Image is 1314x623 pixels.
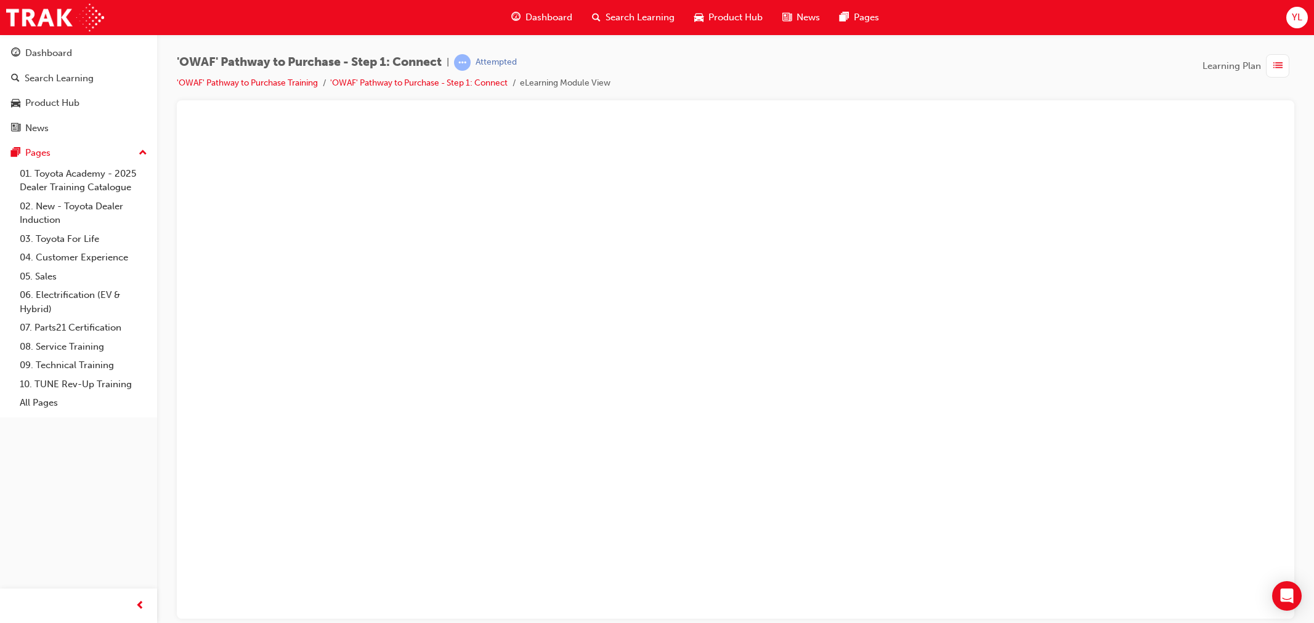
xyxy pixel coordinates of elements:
a: 08. Service Training [15,337,152,356]
button: DashboardSearch LearningProduct HubNews [5,39,152,142]
span: news-icon [782,10,792,25]
a: 04. Customer Experience [15,248,152,267]
a: All Pages [15,393,152,412]
a: car-iconProduct Hub [684,5,773,30]
a: 'OWAF' Pathway to Purchase Training [177,78,318,88]
span: search-icon [11,73,20,84]
button: Learning Plan [1202,54,1294,78]
span: car-icon [694,10,704,25]
a: 05. Sales [15,267,152,286]
img: Trak [6,4,104,31]
a: News [5,117,152,140]
li: eLearning Module View [520,76,610,90]
button: Pages [5,142,152,164]
a: 01. Toyota Academy - 2025 Dealer Training Catalogue [15,164,152,197]
div: News [25,121,49,135]
span: News [797,10,820,25]
a: Product Hub [5,92,152,115]
a: search-iconSearch Learning [582,5,684,30]
a: 10. TUNE Rev-Up Training [15,375,152,394]
span: Learning Plan [1202,59,1261,73]
a: Dashboard [5,42,152,65]
button: YL [1286,7,1308,28]
a: guage-iconDashboard [501,5,582,30]
span: prev-icon [136,598,145,614]
span: Dashboard [525,10,572,25]
span: search-icon [592,10,601,25]
span: guage-icon [511,10,521,25]
span: learningRecordVerb_ATTEMPT-icon [454,54,471,71]
a: pages-iconPages [830,5,889,30]
span: up-icon [139,145,147,161]
div: Search Learning [25,71,94,86]
span: guage-icon [11,48,20,59]
div: Dashboard [25,46,72,60]
span: 'OWAF' Pathway to Purchase - Step 1: Connect [177,55,442,70]
span: pages-icon [840,10,849,25]
a: 02. New - Toyota Dealer Induction [15,197,152,230]
span: list-icon [1273,58,1283,74]
span: | [447,55,449,70]
a: 07. Parts21 Certification [15,318,152,337]
div: Attempted [476,57,517,68]
a: 'OWAF' Pathway to Purchase - Step 1: Connect [330,78,508,88]
span: Search Learning [606,10,675,25]
span: YL [1292,10,1302,25]
div: Open Intercom Messenger [1272,581,1302,611]
a: 09. Technical Training [15,356,152,375]
span: news-icon [11,123,20,134]
a: 06. Electrification (EV & Hybrid) [15,286,152,318]
span: Product Hub [708,10,763,25]
span: car-icon [11,98,20,109]
a: news-iconNews [773,5,830,30]
a: 03. Toyota For Life [15,230,152,249]
span: Pages [854,10,879,25]
div: Product Hub [25,96,79,110]
span: pages-icon [11,148,20,159]
a: Search Learning [5,67,152,90]
div: Pages [25,146,51,160]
